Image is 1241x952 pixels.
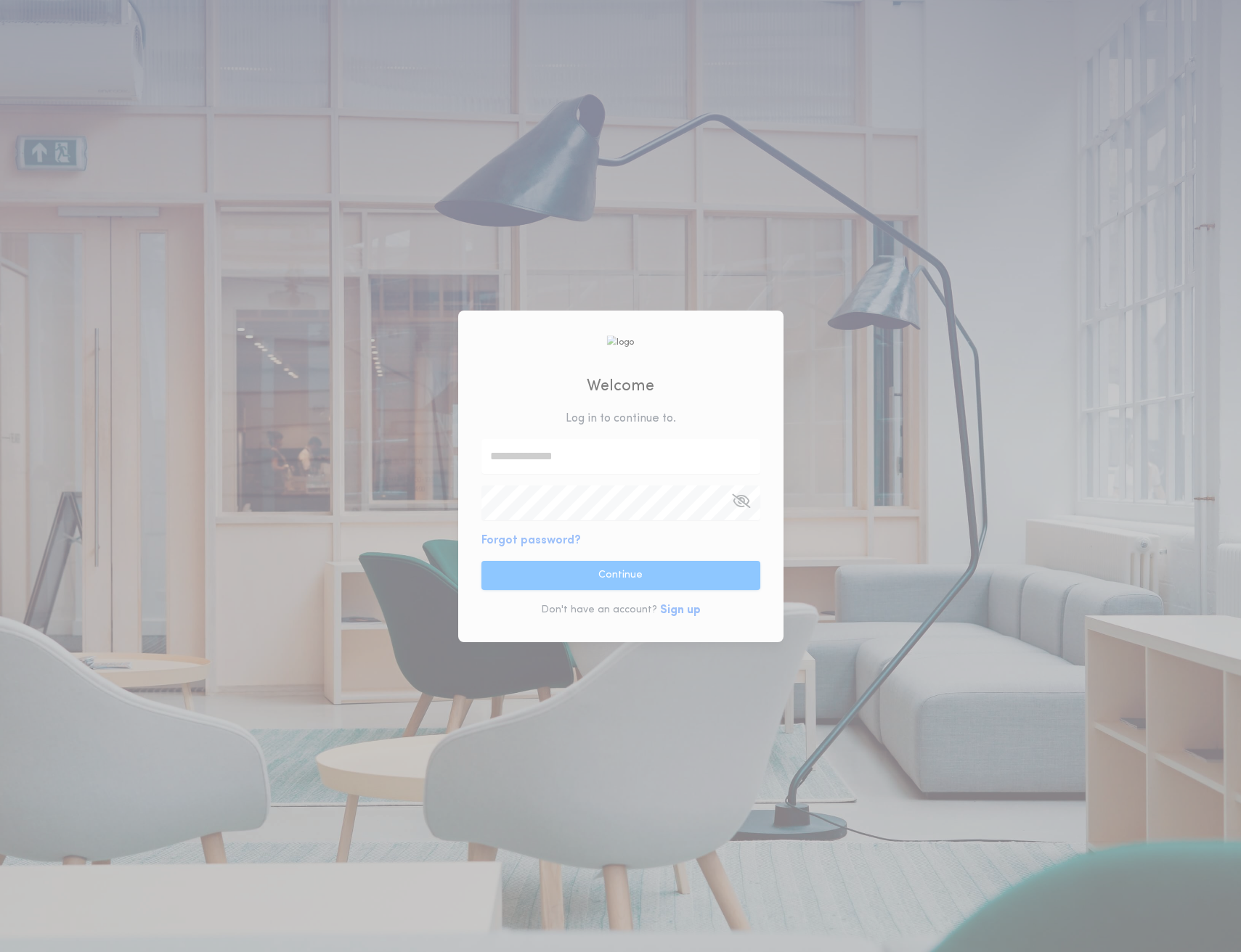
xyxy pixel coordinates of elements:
[587,374,654,398] h2: Welcome
[481,532,581,549] button: Forgot password?
[566,410,676,427] p: Log in to continue to .
[541,603,657,617] p: Don't have an account?
[481,561,760,590] button: Continue
[660,602,701,619] button: Sign up
[607,335,635,349] img: logo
